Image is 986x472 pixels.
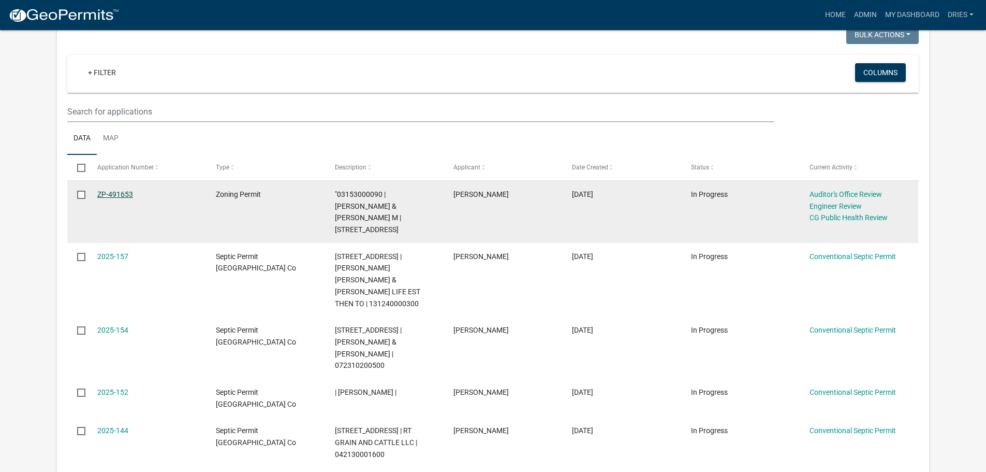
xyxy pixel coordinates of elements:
span: In Progress [691,426,728,435]
input: Search for applications [67,101,774,122]
a: Conventional Septic Permit [810,426,896,435]
span: Application Number [97,164,154,171]
a: ZP-491653 [97,190,133,198]
span: Septic Permit Cerro Gordo Co [216,252,296,273]
span: "03153000090 | STEENBLOCK ANDREW P & TWYLA M | 16432 310TH ST [335,190,401,234]
span: Mark Mathre [453,388,509,396]
a: 2025-144 [97,426,128,435]
span: 21313 305TH ST | RT GRAIN AND CATTLE LLC | 042130001600 [335,426,417,459]
span: Status [691,164,709,171]
span: Zoning Permit [216,190,261,198]
a: + Filter [80,63,124,82]
span: Septic Permit Cerro Gordo Co [216,426,296,447]
span: In Progress [691,252,728,261]
datatable-header-cell: Description [325,155,443,180]
span: 10/01/2025 [572,252,593,261]
span: JD Sliger [453,252,509,261]
datatable-header-cell: Status [681,155,800,180]
a: My Dashboard [881,5,944,25]
span: Andrew Steenblock [453,190,509,198]
span: Type [216,164,229,171]
a: Data [67,122,97,155]
button: Columns [855,63,906,82]
button: Bulk Actions [846,25,919,44]
span: Septic Permit Cerro Gordo Co [216,326,296,346]
span: | Chris Vaughn | [335,388,396,396]
span: Applicant [453,164,480,171]
span: In Progress [691,388,728,396]
span: 10/13/2025 [572,190,593,198]
span: In Progress [691,190,728,198]
a: Admin [850,5,881,25]
datatable-header-cell: Current Activity [800,155,918,180]
datatable-header-cell: Applicant [444,155,562,180]
span: JD Sliger [453,326,509,334]
a: 2025-157 [97,252,128,261]
a: 2025-152 [97,388,128,396]
a: dries [944,5,978,25]
span: 08/22/2025 [572,326,593,334]
span: Description [335,164,366,171]
span: 5388 GROUSE AVE | MEINTS IVAN DALE & PATRICIA JEAN LIFE EST THEN TO | 131240000300 [335,252,420,308]
a: Home [821,5,850,25]
span: In Progress [691,326,728,334]
a: CG Public Health Review [810,213,888,222]
span: JD Sliger [453,426,509,435]
span: Date Created [572,164,608,171]
datatable-header-cell: Type [206,155,325,180]
a: Engineer Review [810,202,862,210]
a: Auditor's Office Review [810,190,882,198]
span: 08/21/2025 [572,388,593,396]
datatable-header-cell: Select [67,155,87,180]
span: Septic Permit Cerro Gordo Co [216,388,296,408]
span: 06/05/2025 [572,426,593,435]
a: 2025-154 [97,326,128,334]
a: Conventional Septic Permit [810,388,896,396]
datatable-header-cell: Application Number [87,155,206,180]
a: Conventional Septic Permit [810,252,896,261]
span: 1027 FAIR MEADOW DR | MALEK GREGORY T & JAMIE L | 072310200500 [335,326,402,369]
datatable-header-cell: Date Created [562,155,681,180]
a: Map [97,122,125,155]
span: Current Activity [810,164,852,171]
a: Conventional Septic Permit [810,326,896,334]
